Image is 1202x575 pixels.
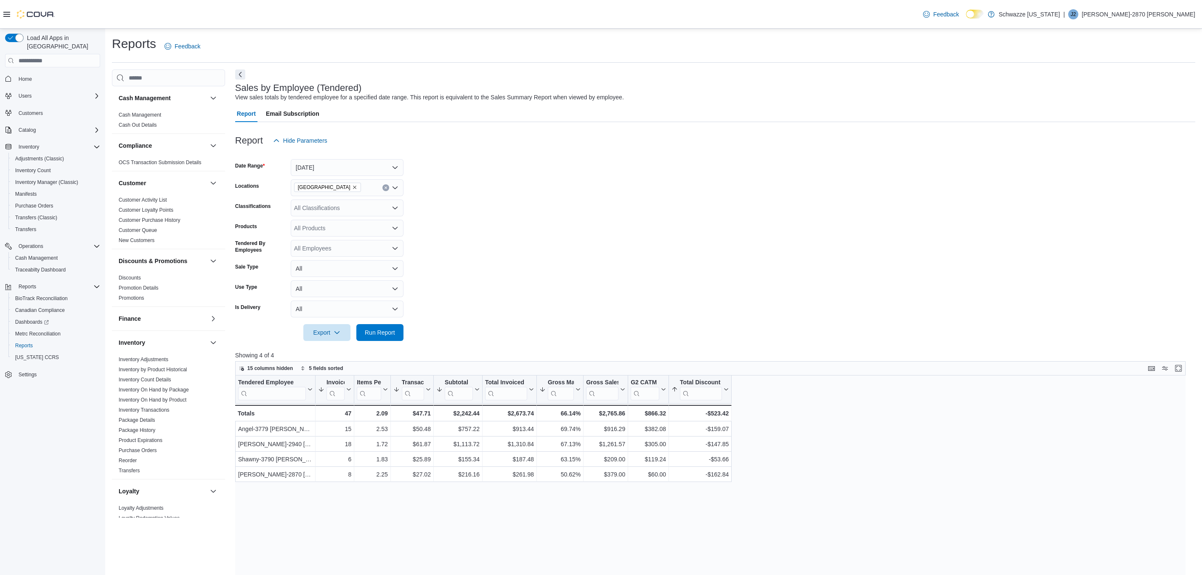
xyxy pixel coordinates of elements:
[1160,363,1170,373] button: Display options
[671,408,729,418] div: -$523.42
[119,207,173,213] a: Customer Loyalty Points
[15,202,53,209] span: Purchase Orders
[12,293,100,303] span: BioTrack Reconciliation
[392,245,398,252] button: Open list of options
[119,387,189,393] a: Inventory On Hand by Package
[119,217,180,223] a: Customer Purchase History
[1146,363,1157,373] button: Keyboard shortcuts
[548,379,574,400] div: Gross Margin
[401,379,424,387] div: Transaction Average
[12,253,61,263] a: Cash Management
[119,285,159,291] span: Promotion Details
[119,447,157,454] span: Purchase Orders
[631,424,666,434] div: $382.08
[119,179,146,187] h3: Customer
[15,167,51,174] span: Inventory Count
[326,379,345,387] div: Invoices Sold
[112,110,225,133] div: Cash Management
[15,142,42,152] button: Inventory
[2,124,103,136] button: Catalog
[12,265,100,275] span: Traceabilty Dashboard
[15,91,100,101] span: Users
[586,408,625,418] div: $2,765.86
[485,424,534,434] div: $913.44
[671,454,729,464] div: -$53.66
[308,324,345,341] span: Export
[586,439,625,449] div: $1,261.57
[8,252,103,264] button: Cash Management
[2,107,103,119] button: Customers
[12,352,62,362] a: [US_STATE] CCRS
[12,329,100,339] span: Metrc Reconciliation
[303,324,350,341] button: Export
[119,112,161,118] a: Cash Management
[119,160,202,165] a: OCS Transaction Submission Details
[1082,9,1195,19] p: [PERSON_NAME]-2870 [PERSON_NAME]
[8,188,103,200] button: Manifests
[15,282,100,292] span: Reports
[318,424,351,434] div: 15
[247,365,293,372] span: 15 columns hidden
[235,162,265,169] label: Date Range
[235,183,259,189] label: Locations
[119,376,171,383] span: Inventory Count Details
[237,105,256,122] span: Report
[298,183,350,192] span: [GEOGRAPHIC_DATA]
[1063,9,1065,19] p: |
[119,338,207,347] button: Inventory
[12,154,100,164] span: Adjustments (Classic)
[671,439,729,449] div: -$147.85
[8,351,103,363] button: [US_STATE] CCRS
[631,408,666,418] div: $866.32
[119,295,144,301] span: Promotions
[631,454,666,464] div: $119.24
[15,330,61,337] span: Metrc Reconciliation
[119,285,159,291] a: Promotion Details
[119,437,162,444] span: Product Expirations
[485,454,534,464] div: $187.48
[15,73,100,84] span: Home
[631,379,659,400] div: G2 CATM
[8,304,103,316] button: Canadian Compliance
[15,125,100,135] span: Catalog
[12,352,100,362] span: Washington CCRS
[12,305,100,315] span: Canadian Compliance
[920,6,962,23] a: Feedback
[208,178,218,188] button: Customer
[119,257,187,265] h3: Discounts & Promotions
[119,357,168,362] a: Inventory Adjustments
[15,214,57,221] span: Transfers (Classic)
[235,351,1195,359] p: Showing 4 of 4
[238,379,306,387] div: Tendered Employee
[208,256,218,266] button: Discounts & Promotions
[15,295,68,302] span: BioTrack Reconciliation
[119,397,186,403] a: Inventory On Hand by Product
[119,427,155,433] a: Package History
[966,10,984,19] input: Dark Mode
[12,154,67,164] a: Adjustments (Classic)
[15,282,40,292] button: Reports
[119,197,167,203] a: Customer Activity List
[15,179,78,186] span: Inventory Manager (Classic)
[119,407,170,413] span: Inventory Transactions
[119,227,157,233] a: Customer Queue
[1173,363,1183,373] button: Enter fullscreen
[283,136,327,145] span: Hide Parameters
[208,338,218,348] button: Inventory
[119,386,189,393] span: Inventory On Hand by Package
[15,91,35,101] button: Users
[119,237,154,243] a: New Customers
[392,205,398,211] button: Open list of options
[175,42,200,51] span: Feedback
[238,469,313,479] div: [PERSON_NAME]-2870 [PERSON_NAME]
[631,379,666,400] button: G2 CATM
[12,213,61,223] a: Transfers (Classic)
[318,439,351,449] div: 18
[15,369,100,380] span: Settings
[119,457,137,464] span: Reorder
[12,189,100,199] span: Manifests
[291,301,403,317] button: All
[119,468,140,474] a: Transfers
